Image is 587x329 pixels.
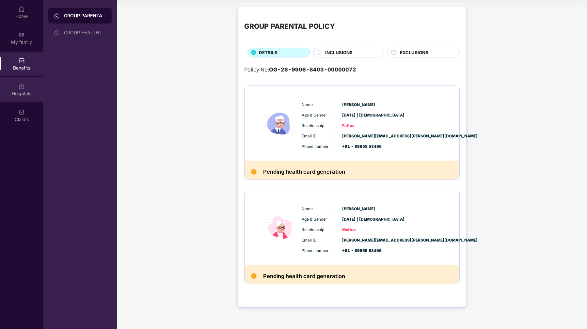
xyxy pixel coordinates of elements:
span: +91 - 99955 53496 [342,144,375,150]
img: svg+xml;base64,PHN2ZyBpZD0iQmVuZWZpdHMiIHhtbG5zPSJodHRwOi8vd3d3LnczLm9yZy8yMDAwL3N2ZyIgd2lkdGg9Ij... [18,57,25,64]
img: Pending [251,169,257,175]
img: svg+xml;base64,PHN2ZyBpZD0iSG9tZSIgeG1sbnM9Imh0dHA6Ly93d3cudzMub3JnLzIwMDAvc3ZnIiB3aWR0aD0iMjAiIG... [18,6,25,12]
span: : [334,206,336,213]
div: GROUP HEALTH INSURANCE [64,30,106,35]
span: Name [302,206,334,212]
span: [PERSON_NAME][EMAIL_ADDRESS][PERSON_NAME][DOMAIN_NAME] [342,133,375,139]
span: Age & Gender [302,112,334,118]
span: [PERSON_NAME][EMAIL_ADDRESS][PERSON_NAME][DOMAIN_NAME] [342,237,375,243]
div: Policy No: [244,66,356,74]
span: +91 - 99955 53496 [342,248,375,254]
span: : [334,112,336,119]
span: : [334,247,336,255]
span: : [334,237,336,244]
span: [PERSON_NAME] [342,102,375,108]
span: Name [302,102,334,108]
span: : [334,101,336,108]
span: EXCLUSIONS [400,49,428,56]
img: icon [261,196,300,258]
span: OG-26-9906-8403-00000072 [269,66,356,73]
span: : [334,143,336,150]
span: Email ID [302,133,334,139]
span: Phone number [302,144,334,150]
span: Father [342,123,375,129]
span: : [334,133,336,140]
span: [DATE] | [DEMOGRAPHIC_DATA] [342,112,375,118]
span: Relationship [302,123,334,129]
span: : [334,227,336,234]
img: Pending [251,273,257,279]
img: svg+xml;base64,PHN2ZyB3aWR0aD0iMjAiIGhlaWdodD0iMjAiIHZpZXdCb3g9IjAgMCAyMCAyMCIgZmlsbD0ibm9uZSIgeG... [54,30,60,36]
span: [DATE] | [DEMOGRAPHIC_DATA] [342,216,375,223]
span: : [334,122,336,129]
h2: Pending health card generation [263,167,345,176]
img: svg+xml;base64,PHN2ZyB3aWR0aD0iMjAiIGhlaWdodD0iMjAiIHZpZXdCb3g9IjAgMCAyMCAyMCIgZmlsbD0ibm9uZSIgeG... [54,13,60,19]
span: Mother [342,227,375,233]
div: GROUP PARENTAL POLICY [64,12,106,19]
h2: Pending health card generation [263,272,345,281]
div: GROUP PARENTAL POLICY [244,21,335,32]
img: svg+xml;base64,PHN2ZyB3aWR0aD0iMjAiIGhlaWdodD0iMjAiIHZpZXdCb3g9IjAgMCAyMCAyMCIgZmlsbD0ibm9uZSIgeG... [18,32,25,38]
span: Relationship [302,227,334,233]
span: DETAILS [259,49,278,56]
span: INCLUSIONS [325,49,353,56]
span: Email ID [302,237,334,243]
span: Phone number [302,248,334,254]
img: svg+xml;base64,PHN2ZyBpZD0iQ2xhaW0iIHhtbG5zPSJodHRwOi8vd3d3LnczLm9yZy8yMDAwL3N2ZyIgd2lkdGg9IjIwIi... [18,109,25,116]
span: : [334,216,336,223]
img: icon [261,92,300,154]
img: svg+xml;base64,PHN2ZyBpZD0iSG9zcGl0YWxzIiB4bWxucz0iaHR0cDovL3d3dy53My5vcmcvMjAwMC9zdmciIHdpZHRoPS... [18,83,25,90]
span: [PERSON_NAME] [342,206,375,212]
span: Age & Gender [302,216,334,223]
